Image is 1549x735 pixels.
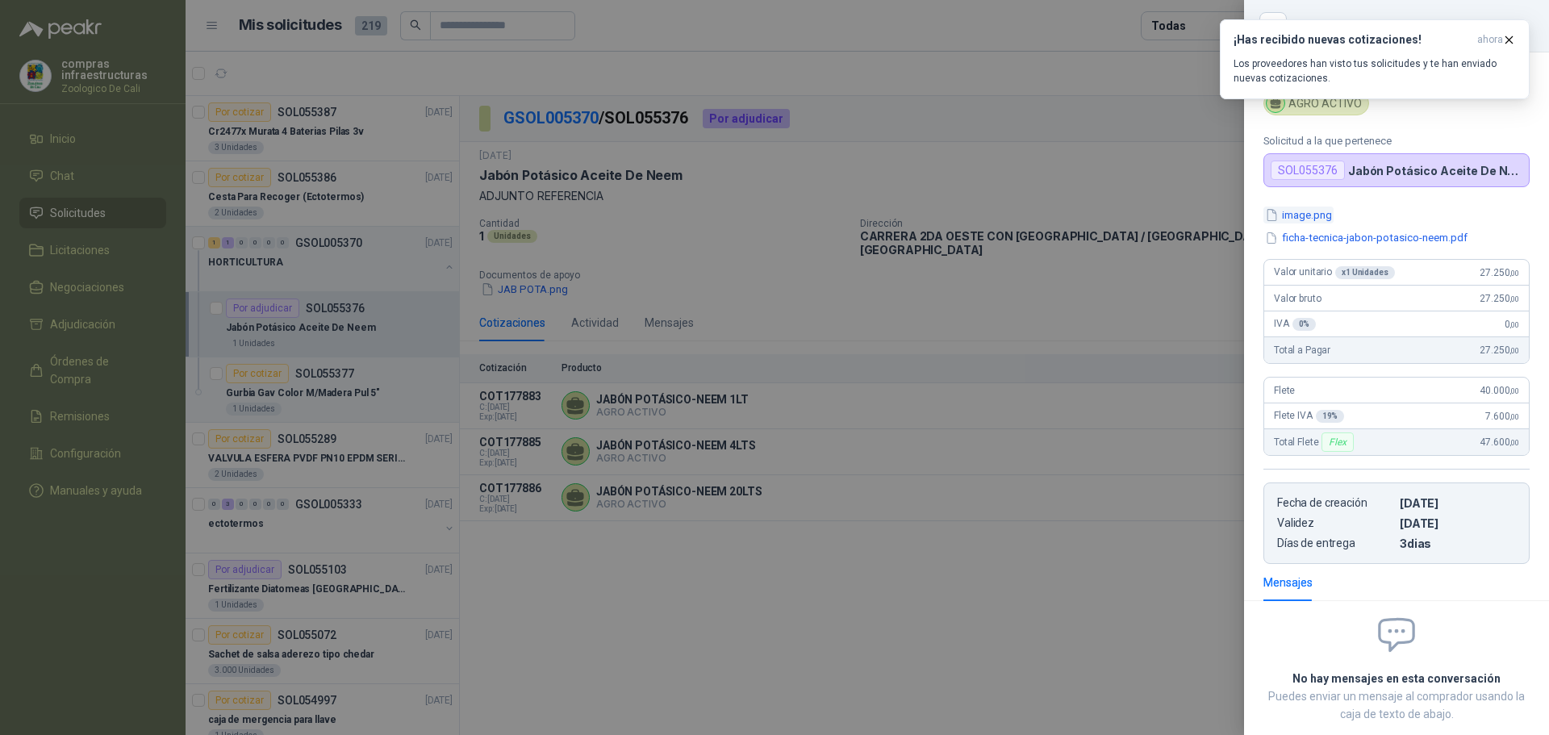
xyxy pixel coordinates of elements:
[1274,318,1316,331] span: IVA
[1509,346,1519,355] span: ,00
[1400,516,1516,530] p: [DATE]
[1263,687,1530,723] p: Puedes enviar un mensaje al comprador usando la caja de texto de abajo.
[1335,266,1395,279] div: x 1 Unidades
[1292,318,1317,331] div: 0 %
[1274,345,1330,356] span: Total a Pagar
[1509,412,1519,421] span: ,00
[1509,320,1519,329] span: ,00
[1263,207,1334,223] button: image.png
[1509,386,1519,395] span: ,00
[1480,436,1519,448] span: 47.600
[1220,19,1530,99] button: ¡Has recibido nuevas cotizaciones!ahora Los proveedores han visto tus solicitudes y te han enviad...
[1274,293,1321,304] span: Valor bruto
[1263,574,1313,591] div: Mensajes
[1400,537,1516,550] p: 3 dias
[1263,16,1283,35] button: Close
[1321,432,1353,452] div: Flex
[1505,319,1519,330] span: 0
[1274,410,1344,423] span: Flete IVA
[1277,496,1393,510] p: Fecha de creación
[1480,267,1519,278] span: 27.250
[1263,670,1530,687] h2: No hay mensajes en esta conversación
[1296,13,1530,39] div: COT177883
[1509,269,1519,278] span: ,00
[1274,432,1357,452] span: Total Flete
[1277,537,1393,550] p: Días de entrega
[1316,410,1345,423] div: 19 %
[1485,411,1519,422] span: 7.600
[1271,161,1345,180] div: SOL055376
[1509,438,1519,447] span: ,00
[1480,345,1519,356] span: 27.250
[1477,33,1503,47] span: ahora
[1400,496,1516,510] p: [DATE]
[1348,164,1522,177] p: Jabón Potásico Aceite De Neem
[1480,385,1519,396] span: 40.000
[1263,135,1530,147] p: Solicitud a la que pertenece
[1509,294,1519,303] span: ,00
[1263,230,1469,247] button: ficha-tecnica-jabon-potasico-neem.pdf
[1274,266,1395,279] span: Valor unitario
[1234,56,1516,86] p: Los proveedores han visto tus solicitudes y te han enviado nuevas cotizaciones.
[1274,385,1295,396] span: Flete
[1480,293,1519,304] span: 27.250
[1234,33,1471,47] h3: ¡Has recibido nuevas cotizaciones!
[1277,516,1393,530] p: Validez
